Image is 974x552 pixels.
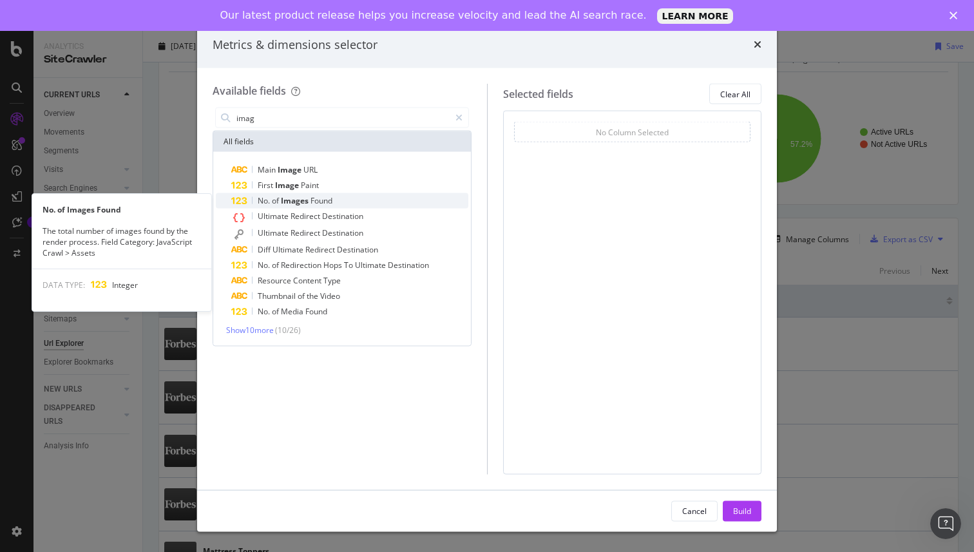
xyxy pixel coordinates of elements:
span: First [258,180,275,191]
span: of [272,260,281,271]
span: of [272,195,281,206]
button: Clear All [709,84,761,104]
span: Redirect [291,211,322,222]
div: All fields [213,131,471,152]
span: of [298,290,307,301]
div: Cancel [682,505,707,516]
span: the [307,290,320,301]
a: LEARN MORE [657,8,734,24]
span: Redirect [305,244,337,255]
div: Close [950,12,962,19]
span: Ultimate [272,244,305,255]
span: No. [258,260,272,271]
div: No Column Selected [596,126,669,137]
button: Build [723,500,761,521]
div: Selected fields [503,86,573,101]
span: Resource [258,275,293,286]
span: Image [278,164,303,175]
span: Paint [301,180,319,191]
span: Ultimate [355,260,388,271]
div: The total number of images found by the render process. Field Category: JavaScript Crawl > Assets [32,225,211,258]
span: Ultimate [258,211,291,222]
span: No. [258,306,272,317]
span: URL [303,164,318,175]
iframe: Intercom live chat [930,508,961,539]
span: Redirection [281,260,323,271]
input: Search by field name [235,108,450,128]
span: Hops [323,260,344,271]
span: Redirect [291,227,322,238]
span: Found [305,306,327,317]
div: Our latest product release helps you increase velocity and lead the AI search race. [220,9,647,22]
span: Main [258,164,278,175]
span: Found [310,195,332,206]
div: Build [733,505,751,516]
span: Video [320,290,340,301]
span: To [344,260,355,271]
span: No. [258,195,272,206]
span: Image [275,180,301,191]
span: Type [323,275,341,286]
div: Available fields [213,84,286,98]
span: Content [293,275,323,286]
span: ( 10 / 26 ) [275,325,301,336]
span: Diff [258,244,272,255]
span: Destination [322,211,363,222]
div: modal [197,21,777,531]
span: Images [281,195,310,206]
div: times [754,36,761,53]
span: Ultimate [258,227,291,238]
span: Destination [388,260,429,271]
span: of [272,306,281,317]
div: Clear All [720,88,750,99]
div: Metrics & dimensions selector [213,36,377,53]
button: Cancel [671,500,718,521]
span: Destination [337,244,378,255]
span: Media [281,306,305,317]
span: Thumbnail [258,290,298,301]
span: Show 10 more [226,325,274,336]
div: No. of Images Found [32,204,211,215]
span: Destination [322,227,363,238]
